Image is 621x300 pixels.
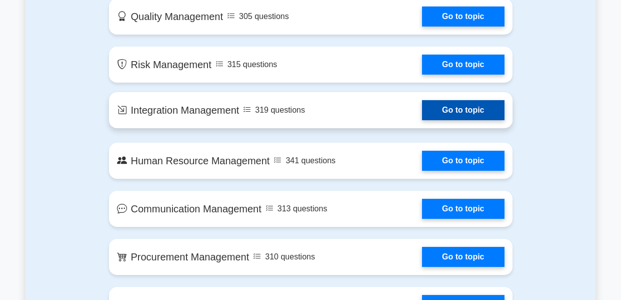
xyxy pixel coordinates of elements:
[422,247,504,267] a: Go to topic
[422,100,504,120] a: Go to topic
[422,55,504,75] a: Go to topic
[422,151,504,171] a: Go to topic
[422,7,504,27] a: Go to topic
[422,199,504,219] a: Go to topic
